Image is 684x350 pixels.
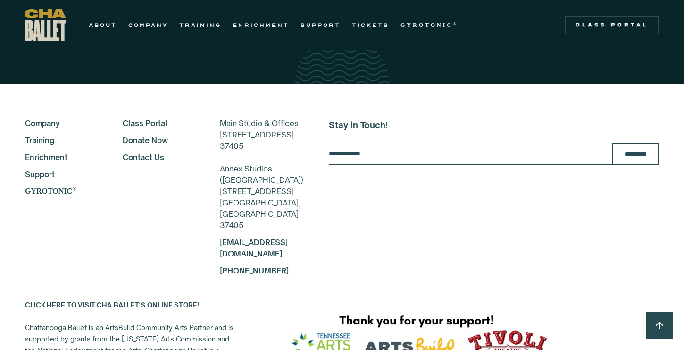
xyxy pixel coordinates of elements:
div: Class Portal [570,21,653,29]
a: TICKETS [352,19,389,31]
a: ENRICHMENT [233,19,289,31]
a: [PHONE_NUMBER] [220,266,289,275]
h5: Stay in Touch! [329,118,659,132]
a: Training [25,135,97,146]
form: Email Form [329,143,659,165]
div: Main Studio & Offices [STREET_ADDRESS] 37405 Annex Studios ([GEOGRAPHIC_DATA]) [STREET_ADDRESS] [... [220,118,303,231]
a: home [25,9,66,41]
strong: GYROTONIC [400,22,453,28]
strong: GYROTONIC [25,187,72,195]
a: Class Portal [565,16,659,34]
a: TRAINING [179,19,221,31]
a: CLICK HERE TO VISIT CHA BALLET'S ONLINE STORE! [25,301,199,309]
a: COMPANY [128,19,168,31]
a: Enrichment [25,152,97,163]
a: ABOUT [89,19,117,31]
a: Class Portal [123,118,195,129]
a: SUPPORT [300,19,341,31]
a: GYROTONIC® [25,186,97,197]
a: GYROTONIC® [400,19,458,31]
sup: ® [72,186,76,192]
a: Company [25,118,97,129]
a: Support [25,169,97,180]
sup: ® [453,21,458,26]
a: Contact Us [123,152,195,163]
a: [EMAIL_ADDRESS][DOMAIN_NAME] [220,238,288,258]
a: Donate Now [123,135,195,146]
